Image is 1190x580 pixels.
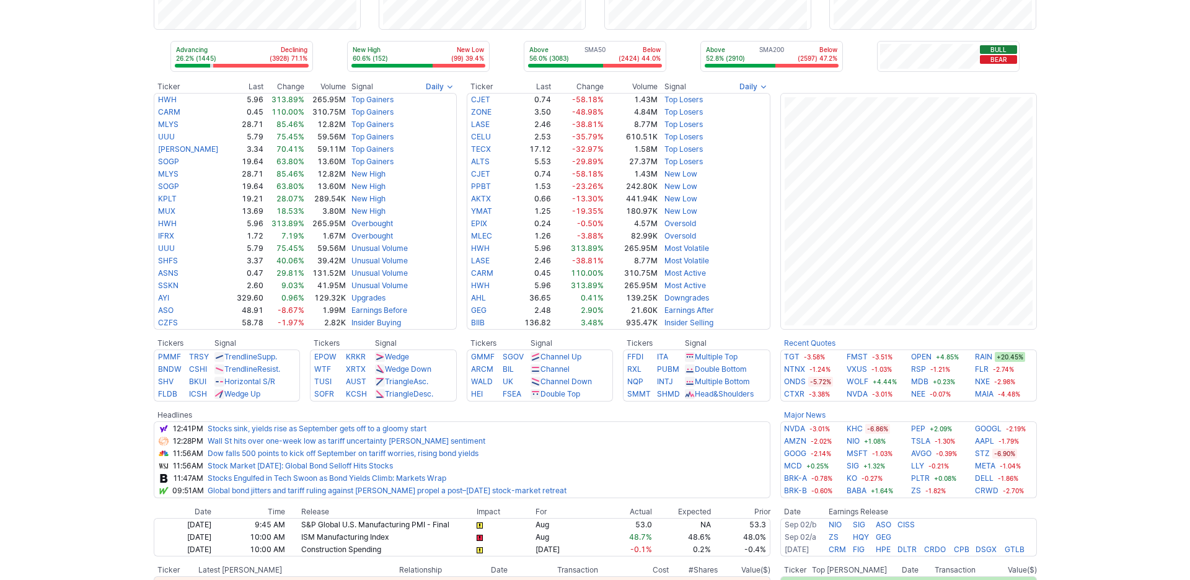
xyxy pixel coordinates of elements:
a: Wedge [385,352,409,361]
span: -29.89% [572,157,604,166]
a: New Low [664,182,697,191]
span: Trendline [224,352,257,361]
a: RSP [911,363,926,376]
td: 12.82M [305,168,346,180]
p: 60.6% (152) [353,54,388,63]
a: TrendlineSupp. [224,352,277,361]
a: Recent Quotes [784,338,835,348]
p: (2424) 44.0% [619,54,661,63]
a: Earnings Before [351,305,407,315]
a: GEG [876,532,891,542]
span: 85.46% [276,120,304,129]
p: Below [619,45,661,54]
a: NVDA [847,388,868,400]
div: SMA50 [528,45,662,64]
a: Wall St hits over one-week low as tariff uncertainty [PERSON_NAME] sentiment [208,436,485,446]
td: 3.50 [509,106,552,118]
a: MUX [158,206,175,216]
td: 13.69 [231,205,265,217]
a: SIG [847,460,859,472]
a: FIG [853,545,865,554]
a: Top Losers [664,157,703,166]
a: LASE [471,256,490,265]
a: CRDO [924,545,946,554]
a: AKTX [471,194,491,203]
a: NQP [627,377,643,386]
a: [PERSON_NAME] [158,144,218,154]
a: AYI [158,293,169,302]
span: Daily [739,81,757,93]
td: 1.72 [231,230,265,242]
a: Multiple Top [695,352,738,361]
a: NIO [829,520,842,529]
th: Change [264,81,305,93]
button: Signals interval [423,81,457,93]
a: PUBM [657,364,679,374]
a: Overbought [351,219,393,228]
a: Global bond jitters and tariff ruling against [PERSON_NAME] propel a post–[DATE] stock-market ret... [208,486,566,495]
span: -19.35% [572,206,604,216]
a: Channel Up [540,352,581,361]
td: 0.45 [231,106,265,118]
a: CELU [471,132,491,141]
a: New High [351,182,386,191]
a: BNDW [158,364,182,374]
td: 8.77M [604,118,658,131]
th: Last [509,81,552,93]
a: OPEN [911,351,932,363]
a: ITA [657,352,668,361]
span: Desc. [413,389,433,398]
td: 1.53 [509,180,552,193]
p: 52.8% (2910) [706,54,745,63]
a: Earnings After [664,305,714,315]
td: 19.64 [231,180,265,193]
a: FSEA [503,389,521,398]
td: 2.46 [509,118,552,131]
a: SHV [158,377,174,386]
a: CJET [471,169,490,178]
a: PPBT [471,182,491,191]
a: AMZN [784,435,806,447]
a: HWH [158,95,177,104]
a: AAPL [975,435,994,447]
a: HWH [471,281,490,290]
td: 82.99K [604,230,658,242]
a: FFDI [627,352,643,361]
a: STZ [975,447,990,460]
a: ASO [158,305,174,315]
a: GEG [471,305,487,315]
span: -58.18% [572,169,604,178]
b: Major News [784,410,826,420]
a: MCD [784,460,802,472]
td: 3.34 [231,143,265,156]
td: 1.43M [604,168,658,180]
a: PLTR [911,472,930,485]
td: 1.67M [305,230,346,242]
a: SSKN [158,281,178,290]
a: Top Losers [664,95,703,104]
a: Channel Down [540,377,592,386]
a: CJET [471,95,490,104]
td: 12.82M [305,118,346,131]
td: 610.51K [604,131,658,143]
p: (2597) 47.2% [798,54,837,63]
span: -35.79% [572,132,604,141]
a: ONDS [784,376,806,388]
a: Channel [540,364,570,374]
a: PEP [911,423,925,435]
a: Top Gainers [351,144,394,154]
a: New High [351,194,386,203]
td: 265.95M [305,93,346,106]
a: LASE [471,120,490,129]
a: INTJ [657,377,673,386]
a: Upgrades [351,293,386,302]
span: -32.97% [572,144,604,154]
td: 1.25 [509,205,552,217]
a: Double Top [540,389,580,398]
span: 18.53% [276,206,304,216]
span: 70.41% [276,144,304,154]
td: 0.74 [509,93,552,106]
a: HQY [853,532,869,542]
p: 26.2% (1445) [176,54,216,63]
span: 63.80% [276,182,304,191]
